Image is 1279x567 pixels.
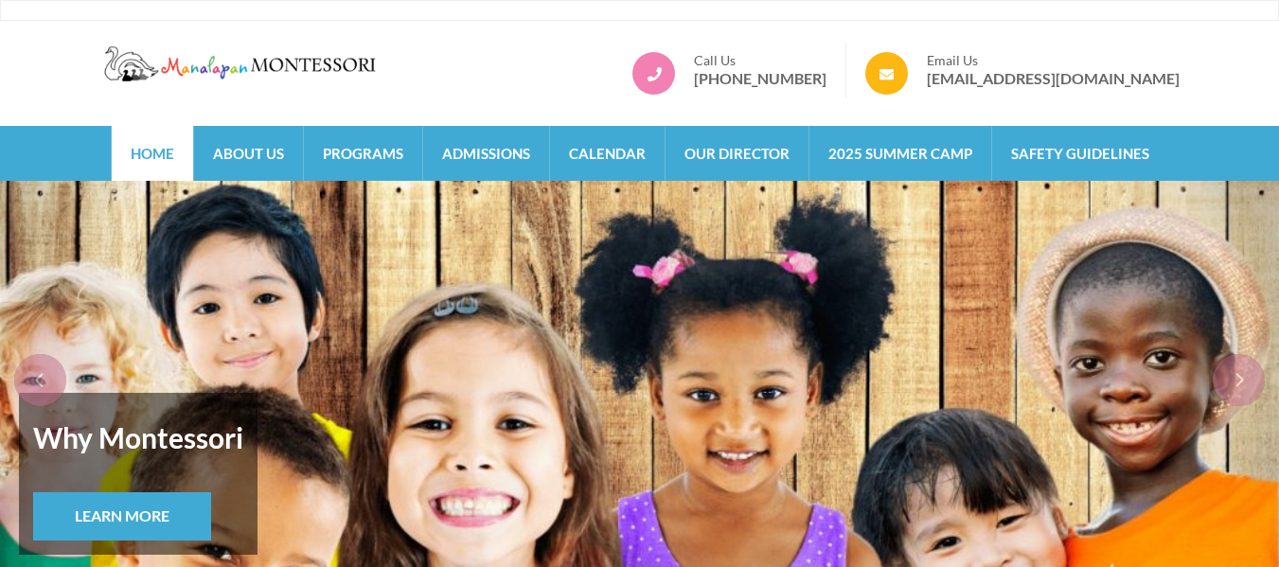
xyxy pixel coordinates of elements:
a: About Us [194,126,303,181]
a: Admissions [423,126,549,181]
a: Our Director [666,126,808,181]
a: Programs [304,126,422,181]
a: Learn More [33,492,211,540]
a: [EMAIL_ADDRESS][DOMAIN_NAME] [927,69,1180,88]
a: Calendar [550,126,665,181]
a: Safety Guidelines [992,126,1168,181]
strong: Why Montessori [33,407,243,468]
div: next [1213,354,1265,406]
span: Call Us [694,52,826,69]
a: [PHONE_NUMBER] [694,69,826,88]
img: Manalapan Montessori – #1 Rated Child Day Care Center in Manalapan NJ [100,43,384,84]
span: Email Us [927,52,1180,69]
a: Home [112,126,193,181]
a: 2025 Summer Camp [809,126,991,181]
div: prev [14,354,66,406]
